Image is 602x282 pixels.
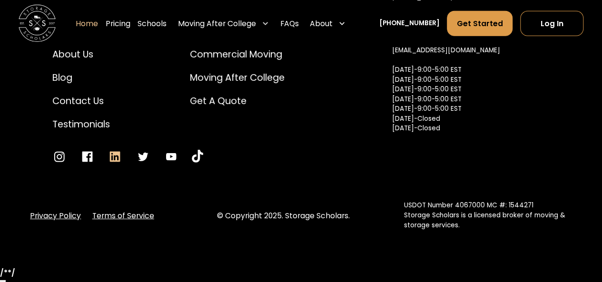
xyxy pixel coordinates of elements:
a: [EMAIL_ADDRESS][DOMAIN_NAME][DATE]-9:00-5:00 EST[DATE]-9:00-5:00 EST[DATE]-9:00-5:00 EST[DATE]-9:... [392,42,500,156]
a: FAQs [280,10,299,37]
div: © Copyright 2025. Storage Scholars. [217,210,385,221]
a: About Us [52,48,110,61]
a: Moving After College [190,71,285,85]
a: Commercial Moving [190,48,285,61]
a: Terms of Service [92,210,154,221]
a: Blog [52,71,110,85]
a: Get a Quote [190,94,285,108]
a: Go to YouTube [192,150,203,164]
a: Get Started [447,10,513,36]
a: home [19,5,56,42]
div: Moving After College [174,10,273,37]
a: Testimonials [52,117,110,131]
a: Schools [138,10,167,37]
a: [PHONE_NUMBER] [379,19,440,29]
a: Home [76,10,98,37]
a: Go to YouTube [164,150,178,164]
a: Pricing [106,10,130,37]
div: About [310,18,333,29]
a: Go to Instagram [52,150,66,164]
a: Go to LinkedIn [108,150,122,164]
a: Contact Us [52,94,110,108]
a: Log In [520,10,583,36]
div: About [306,10,349,37]
a: Go to Facebook [80,150,94,164]
img: Storage Scholars main logo [19,5,56,42]
div: Moving After College [178,18,256,29]
a: Privacy Policy [30,210,81,221]
a: Go to Twitter [136,150,150,164]
div: USDOT Number 4067000 MC #: 1544271 Storage Scholars is a licensed broker of moving & storage serv... [404,201,572,230]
